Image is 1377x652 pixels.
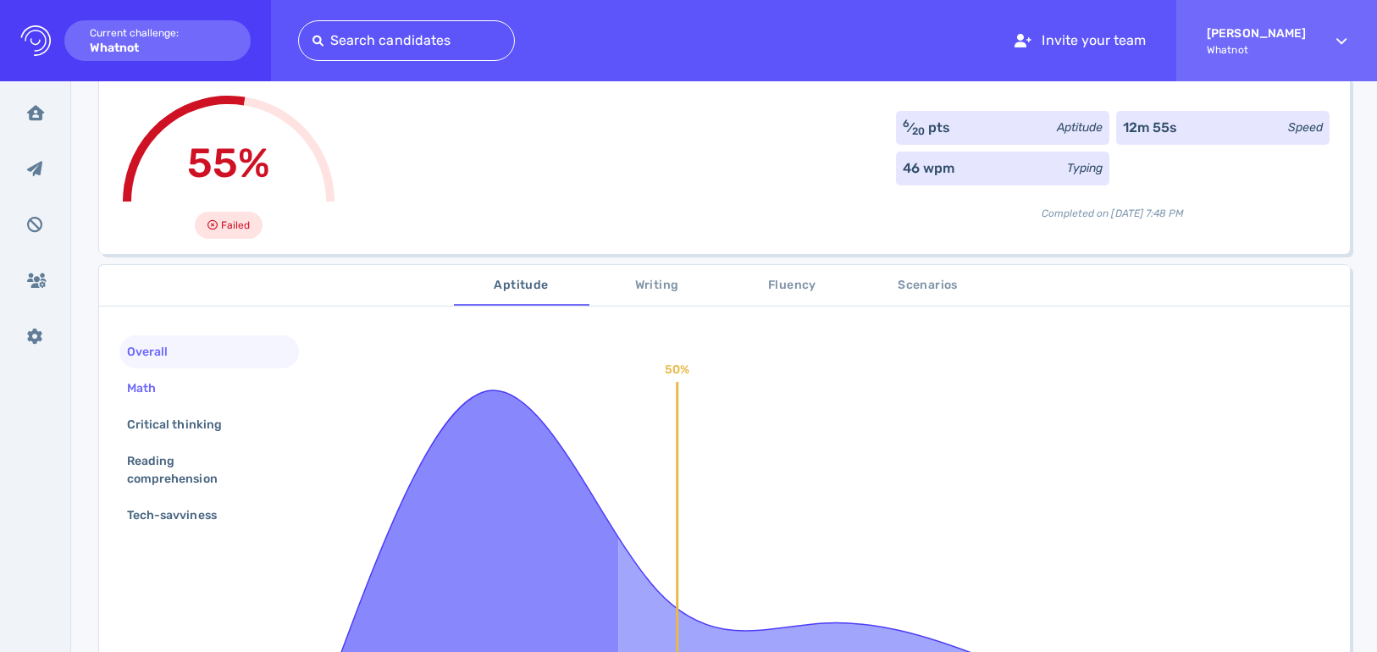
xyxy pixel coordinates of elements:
[124,412,242,437] div: Critical thinking
[124,449,281,491] div: Reading comprehension
[903,118,910,130] sup: 6
[903,158,954,179] div: 46 wpm
[912,125,925,137] sub: 20
[735,275,850,296] span: Fluency
[221,215,250,235] span: Failed
[600,275,715,296] span: Writing
[1123,118,1177,138] div: 12m 55s
[124,340,188,364] div: Overall
[871,275,986,296] span: Scenarios
[1067,159,1103,177] div: Typing
[1207,44,1306,56] span: Whatnot
[124,376,176,401] div: Math
[187,139,270,187] span: 55%
[665,362,689,377] text: 50%
[464,275,579,296] span: Aptitude
[1057,119,1103,136] div: Aptitude
[1207,26,1306,41] strong: [PERSON_NAME]
[1288,119,1323,136] div: Speed
[896,192,1330,221] div: Completed on [DATE] 7:48 PM
[903,118,950,138] div: ⁄ pts
[124,503,237,528] div: Tech-savviness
